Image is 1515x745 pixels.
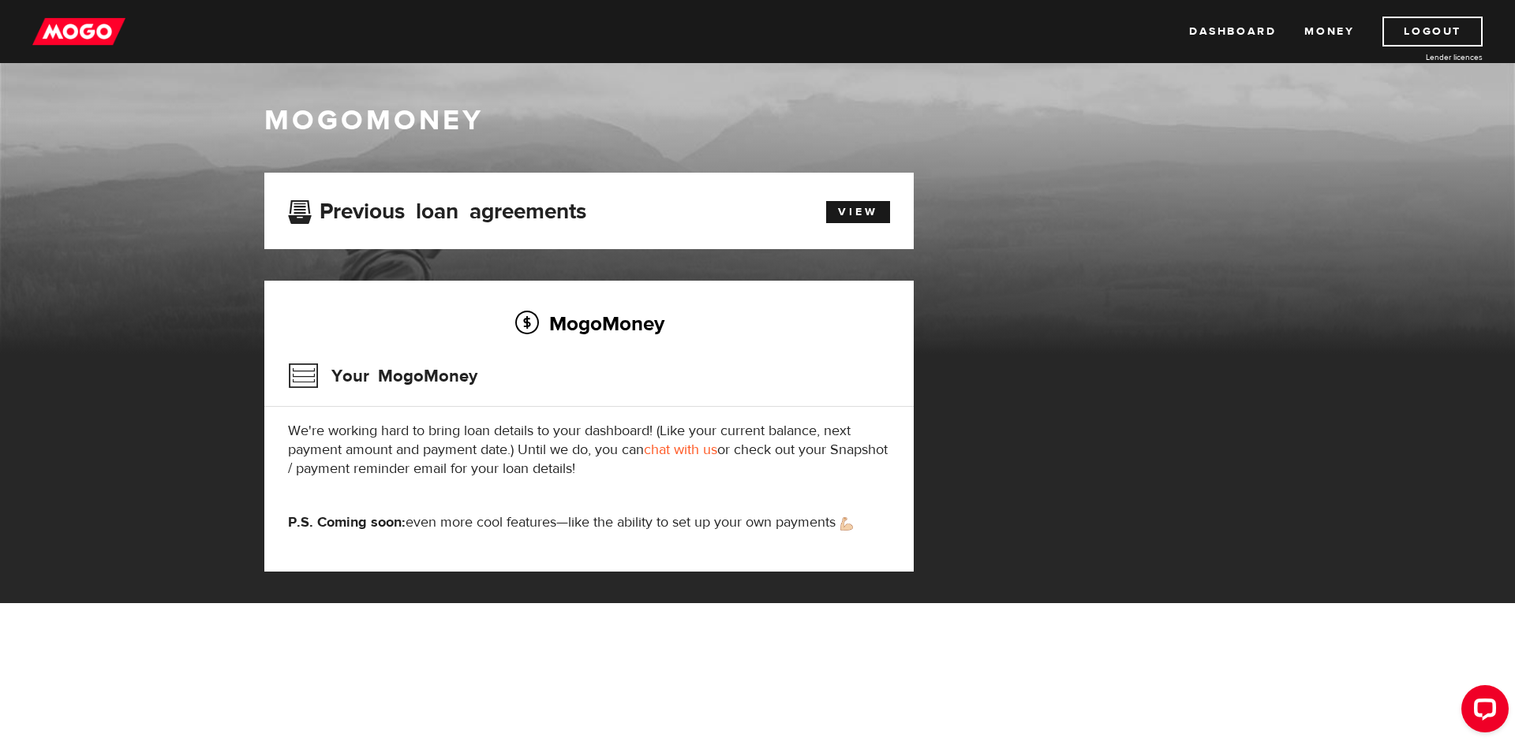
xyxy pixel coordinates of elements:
[288,356,477,397] h3: Your MogoMoney
[288,307,890,340] h2: MogoMoney
[264,104,1251,137] h1: MogoMoney
[826,201,890,223] a: View
[288,199,586,219] h3: Previous loan agreements
[1189,17,1276,47] a: Dashboard
[288,422,890,479] p: We're working hard to bring loan details to your dashboard! (Like your current balance, next paym...
[288,513,406,531] strong: P.S. Coming soon:
[644,441,717,459] a: chat with us
[840,517,853,531] img: strong arm emoji
[1364,51,1483,63] a: Lender licences
[1382,17,1483,47] a: Logout
[1449,679,1515,745] iframe: LiveChat chat widget
[1304,17,1354,47] a: Money
[288,513,890,532] p: even more cool features—like the ability to set up your own payments
[32,17,125,47] img: mogo_logo-11ee424be714fa7cbb0f0f49df9e16ec.png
